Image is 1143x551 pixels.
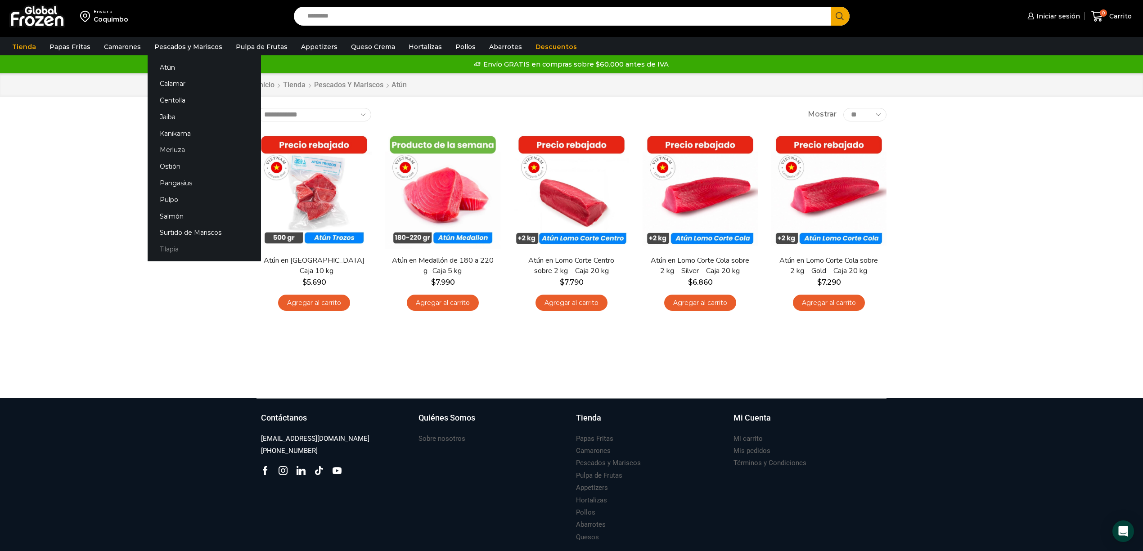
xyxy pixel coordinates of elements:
h3: Contáctanos [261,412,307,424]
h3: Sobre nosotros [418,434,465,443]
a: Pescados y Mariscos [576,457,641,469]
a: Pangasius [148,175,261,192]
a: Hortalizas [576,494,607,506]
a: Calamar [148,76,261,92]
a: Mi carrito [733,433,763,445]
a: Pulpa de Frutas [231,38,292,55]
bdi: 7.990 [431,278,455,287]
a: Camarones [576,445,611,457]
a: Quiénes Somos [418,412,567,433]
bdi: 7.790 [560,278,584,287]
h3: [EMAIL_ADDRESS][DOMAIN_NAME] [261,434,369,443]
a: Papas Fritas [576,433,613,445]
h3: [PHONE_NUMBER] [261,446,318,456]
h3: Mi Cuenta [733,412,771,424]
h3: Mis pedidos [733,446,770,456]
a: Términos y Condiciones [733,457,806,469]
a: Kanikama [148,125,261,142]
a: Atún en Medallón de 180 a 220 g- Caja 5 kg [391,255,495,276]
span: 0 [1100,9,1107,17]
a: Papas Fritas [45,38,95,55]
a: Tienda [283,80,306,90]
h3: Pulpa de Frutas [576,471,622,480]
a: Pescados y Mariscos [314,80,384,90]
h3: Términos y Condiciones [733,458,806,468]
a: Contáctanos [261,412,409,433]
div: Coquimbo [94,15,128,24]
a: Atún [148,59,261,76]
a: Sobre nosotros [418,433,465,445]
a: [PHONE_NUMBER] [261,445,318,457]
a: Mis pedidos [733,445,770,457]
h1: Atún [391,81,407,89]
h3: Quesos [576,533,599,542]
a: Ostión [148,158,261,175]
a: Pescados y Mariscos [150,38,227,55]
a: Abarrotes [485,38,526,55]
a: Agregar al carrito: “Atún en Lomo Corte Cola sobre 2 kg - Silver - Caja 20 kg” [664,295,736,311]
a: Tienda [8,38,40,55]
span: $ [302,278,307,287]
nav: Breadcrumb [256,80,407,90]
a: Atún en Lomo Corte Cola sobre 2 kg – Gold – Caja 20 kg [777,255,881,276]
a: Queso Crema [346,38,400,55]
span: $ [560,278,564,287]
a: Pulpo [148,191,261,208]
a: Agregar al carrito: “Atún en Medallón de 180 a 220 g- Caja 5 kg” [407,295,479,311]
a: Pollos [576,506,595,519]
a: [EMAIL_ADDRESS][DOMAIN_NAME] [261,433,369,445]
span: Carrito [1107,12,1132,21]
a: Appetizers [576,482,608,494]
div: Open Intercom Messenger [1112,520,1134,542]
a: Inicio [256,80,275,90]
a: Atún en Lomo Corte Cola sobre 2 kg – Silver – Caja 20 kg [648,255,752,276]
h3: Mi carrito [733,434,763,443]
select: Pedido de la tienda [256,108,371,121]
a: Camarones [99,38,145,55]
span: $ [688,278,693,287]
bdi: 7.290 [817,278,841,287]
a: Salmón [148,208,261,224]
h3: Papas Fritas [576,434,613,443]
span: $ [431,278,436,287]
a: Tilapia [148,241,261,258]
a: Jaiba [148,109,261,125]
span: Mostrar [808,109,837,120]
bdi: 5.690 [302,278,326,287]
a: Surtido de Mariscos [148,224,261,241]
h3: Pollos [576,508,595,517]
a: 0 Carrito [1089,6,1134,27]
a: Atún en Lomo Corte Centro sobre 2 kg – Caja 20 kg [520,255,623,276]
a: Appetizers [297,38,342,55]
h3: Abarrotes [576,520,606,529]
a: Tienda [576,412,724,433]
h3: Tienda [576,412,601,424]
span: Iniciar sesión [1034,12,1080,21]
a: Mi Cuenta [733,412,882,433]
a: Hortalizas [404,38,446,55]
a: Quesos [576,531,599,543]
a: Merluza [148,142,261,158]
a: Agregar al carrito: “Atún en Lomo Corte Centro sobre 2 kg - Caja 20 kg” [535,295,607,311]
a: Atún en [GEOGRAPHIC_DATA] – Caja 10 kg [262,255,366,276]
a: Descuentos [531,38,581,55]
a: Pollos [451,38,480,55]
h3: Camarones [576,446,611,456]
a: Centolla [148,92,261,109]
a: Agregar al carrito: “Atún en Trozos - Caja 10 kg” [278,295,350,311]
a: Agregar al carrito: “Atún en Lomo Corte Cola sobre 2 kg - Gold – Caja 20 kg” [793,295,865,311]
h3: Quiénes Somos [418,412,475,424]
a: Abarrotes [576,519,606,531]
img: address-field-icon.svg [80,9,94,24]
bdi: 6.860 [688,278,713,287]
h3: Pescados y Mariscos [576,458,641,468]
h3: Appetizers [576,483,608,493]
a: Iniciar sesión [1025,7,1080,25]
button: Search button [831,7,850,26]
a: Pulpa de Frutas [576,470,622,482]
span: $ [817,278,822,287]
h3: Hortalizas [576,496,607,505]
div: Enviar a [94,9,128,15]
